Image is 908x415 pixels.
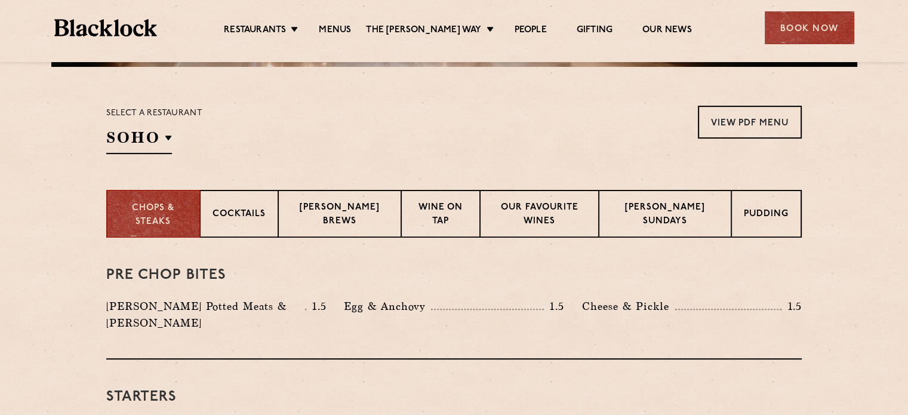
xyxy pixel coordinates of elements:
a: The [PERSON_NAME] Way [366,24,481,38]
a: People [515,24,547,38]
p: Cheese & Pickle [582,298,675,315]
a: Our News [642,24,692,38]
div: Book Now [765,11,854,44]
p: Wine on Tap [414,201,467,229]
p: Our favourite wines [493,201,587,229]
a: Menus [319,24,351,38]
p: 1.5 [781,299,802,314]
a: Restaurants [224,24,286,38]
p: Select a restaurant [106,106,202,121]
p: [PERSON_NAME] Sundays [611,201,719,229]
p: Egg & Anchovy [344,298,431,315]
p: 1.5 [306,299,327,314]
p: Chops & Steaks [119,202,187,229]
p: Cocktails [213,208,266,223]
a: Gifting [577,24,612,38]
p: [PERSON_NAME] Brews [291,201,389,229]
a: View PDF Menu [698,106,802,139]
p: 1.5 [544,299,564,314]
p: [PERSON_NAME] Potted Meats & [PERSON_NAME] [106,298,305,331]
p: Pudding [744,208,789,223]
h3: Starters [106,389,802,405]
h2: SOHO [106,127,172,154]
img: BL_Textured_Logo-footer-cropped.svg [54,19,158,36]
h3: Pre Chop Bites [106,268,802,283]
